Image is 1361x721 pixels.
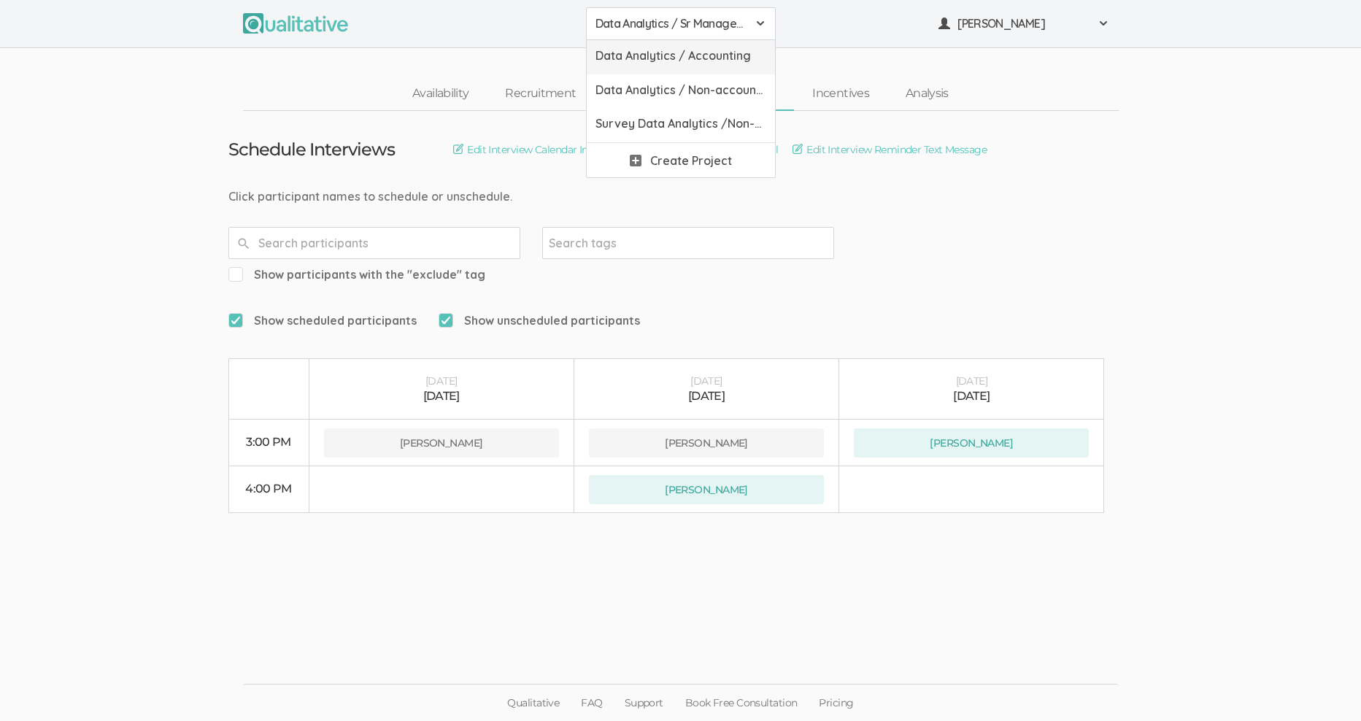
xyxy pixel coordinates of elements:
a: Edit Interview Calendar Invite [453,142,605,158]
span: Data Analytics / Non-accounting [595,82,766,99]
span: [PERSON_NAME] [957,15,1089,32]
span: Survey Data Analytics /Non-accounting [595,115,766,132]
a: Data Analytics / Accounting [587,40,775,74]
a: Support [614,685,674,721]
div: [DATE] [854,388,1089,405]
button: [PERSON_NAME] [929,7,1119,40]
div: [DATE] [324,388,559,405]
div: [DATE] [589,374,824,388]
button: [PERSON_NAME] [854,428,1089,458]
h3: Schedule Interviews [228,140,396,159]
a: Book Free Consultation [674,685,809,721]
iframe: Chat Widget [1288,651,1361,721]
span: Show scheduled participants [228,312,417,329]
a: Create Project [587,143,775,177]
img: Qualitative [243,13,348,34]
div: [DATE] [589,388,824,405]
div: 4:00 PM [244,481,294,498]
span: Data Analytics / Accounting [595,47,766,64]
span: Create Project [650,153,732,169]
a: Recruitment [487,78,594,109]
div: Click participant names to schedule or unschedule. [228,188,1133,205]
span: Show unscheduled participants [439,312,640,329]
div: [DATE] [854,374,1089,388]
a: Availability [394,78,487,109]
a: FAQ [570,685,613,721]
input: Search participants [228,227,520,259]
button: Data Analytics / Sr Management [586,7,776,40]
span: Show participants with the "exclude" tag [228,266,485,283]
a: Survey Data Analytics /Non-accounting [587,108,775,142]
a: Analysis [887,78,967,109]
input: Search tags [549,234,640,252]
a: Edit Interview Reminder Text Message [793,142,987,158]
div: 3:00 PM [244,434,294,451]
button: [PERSON_NAME] [324,428,559,458]
img: plus.svg [630,155,641,166]
a: Pricing [808,685,864,721]
a: Incentives [794,78,887,109]
button: [PERSON_NAME] [589,475,824,504]
div: [DATE] [324,374,559,388]
button: [PERSON_NAME] [589,428,824,458]
a: Qualitative [496,685,570,721]
span: Data Analytics / Sr Management [595,15,747,32]
a: Data Analytics / Non-accounting [587,74,775,109]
